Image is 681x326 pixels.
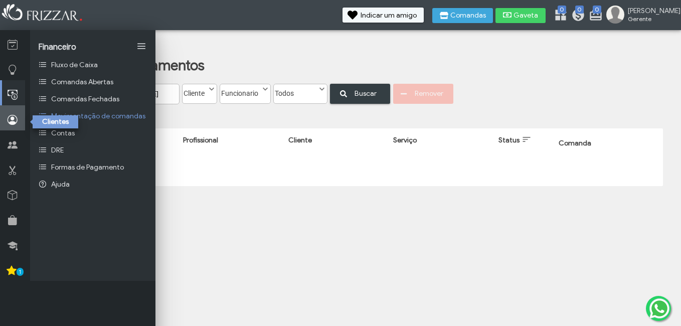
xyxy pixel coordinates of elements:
span: Fluxo de Caixa [51,61,98,69]
a: Formas de Pagamento [30,158,155,176]
a: [PERSON_NAME] Gerente [606,6,676,26]
button: Comandas [432,8,493,23]
h1: Relatório Agendamentos [51,57,645,74]
a: Movimentação de comandas [30,107,155,124]
th: Profissional [178,133,283,161]
a: DRE [30,141,155,158]
th: Comanda [554,133,658,161]
th: Status: activate to sort column ascending [493,133,554,161]
span: Comandas Fechadas [51,95,119,103]
div: Clientes [33,115,78,128]
a: Fluxo de Caixa [30,56,155,73]
a: 0 [554,8,564,24]
a: Contas [30,124,155,141]
span: [PERSON_NAME] [628,7,673,15]
td: Nenhum registro encontrado [55,161,658,182]
a: Ajuda [30,176,155,193]
label: Cliente [183,84,208,98]
span: 1 [17,268,24,276]
span: Movimentação de comandas [51,112,145,120]
span: Comandas Abertas [51,78,113,86]
span: Comandas [450,12,486,19]
span: Gaveta [514,12,539,19]
a: Comandas Fechadas [30,90,155,107]
button: Buscar [330,84,390,104]
button: Gaveta [495,8,546,23]
th: Cliente [283,133,388,161]
img: whatsapp.png [647,296,671,320]
label: Funcionario [220,84,261,98]
span: Buscar [348,86,383,101]
span: 0 [558,6,566,14]
span: Status [498,136,520,144]
span: DRE [51,146,64,154]
span: 0 [575,6,584,14]
span: Contas [51,129,75,137]
span: Cliente [288,136,312,144]
th: Serviço [388,133,493,161]
span: Comanda [559,139,591,147]
a: Comandas Abertas [30,73,155,90]
span: Ajuda [51,180,70,189]
span: Gerente [628,15,673,23]
span: Indicar um amigo [361,12,417,19]
a: 0 [589,8,599,24]
span: Serviço [393,136,417,144]
span: 0 [593,6,601,14]
label: Todos [274,84,318,98]
span: Profissional [183,136,218,144]
span: Formas de Pagamento [51,163,124,172]
button: Indicar um amigo [343,8,424,23]
span: Financeiro [38,42,76,52]
a: 0 [571,8,581,24]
